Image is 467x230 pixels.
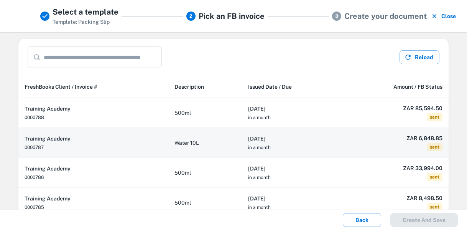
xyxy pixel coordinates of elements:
span: 0000788 [25,115,44,120]
td: Water 10L [168,128,242,158]
h6: Training Academy [25,104,162,113]
button: Back [343,213,381,227]
h5: Create your document [344,10,427,22]
h6: [DATE] [248,164,334,173]
text: 2 [189,13,192,19]
td: 500ml [168,98,242,128]
span: Issued Date / Due [248,82,292,91]
button: Reload [400,50,439,64]
span: sent [427,113,442,121]
button: Close [430,6,458,26]
h6: Training Academy [25,134,162,143]
span: in a month [248,115,271,120]
h6: ZAR 33,994.00 [347,164,442,172]
span: Description [174,82,204,91]
span: in a month [248,205,271,210]
h6: Training Academy [25,164,162,173]
text: 3 [335,13,338,19]
td: 500ml [168,188,242,218]
span: 0000786 [25,175,44,180]
span: FreshBooks Client / Invoice # [25,82,97,91]
h6: [DATE] [248,194,334,203]
span: in a month [248,175,271,180]
span: 0000787 [25,145,44,150]
span: Template: Packing Slip [53,19,110,25]
h6: ZAR 8,498.50 [347,194,442,202]
span: sent [427,203,442,211]
span: sent [427,143,442,151]
span: in a month [248,145,271,150]
h6: ZAR 85,594.50 [347,104,442,113]
h6: Training Academy [25,194,162,203]
h6: [DATE] [248,104,334,113]
span: 0000785 [25,205,44,210]
h5: Select a template [53,6,118,18]
h6: ZAR 6,848.85 [347,134,442,142]
td: 500ml [168,158,242,188]
h6: [DATE] [248,134,334,143]
span: sent [427,173,442,181]
h5: Pick an FB invoice [199,10,265,22]
span: Amount / FB Status [393,82,442,91]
